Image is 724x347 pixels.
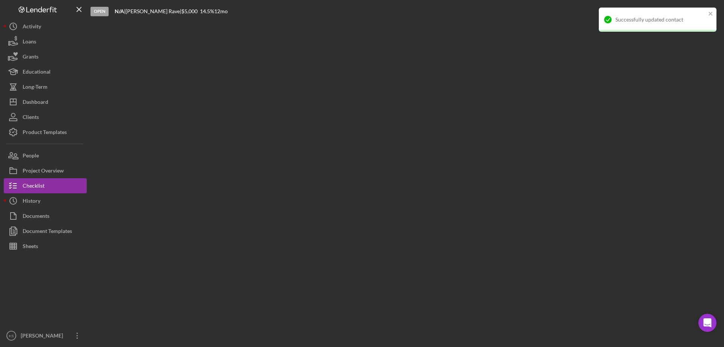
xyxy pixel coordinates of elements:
button: Product Templates [4,125,87,140]
div: Loans [23,34,36,51]
div: Grants [23,49,38,66]
button: close [708,11,713,18]
button: Document Templates [4,224,87,239]
div: Educational [23,64,51,81]
div: [PERSON_NAME] Rave | [126,8,181,14]
div: Project Overview [23,163,64,180]
div: Activity [23,19,41,36]
button: Documents [4,208,87,224]
button: Dashboard [4,94,87,109]
div: Documents [23,208,49,225]
button: Long-Term [4,79,87,94]
div: Product Templates [23,125,67,142]
button: Clients [4,109,87,125]
div: Open Intercom Messenger [698,314,716,332]
div: [PERSON_NAME] [19,328,68,345]
button: Activity [4,19,87,34]
div: Checklist [23,178,44,195]
div: Sheets [23,239,38,256]
button: Checklist [4,178,87,193]
button: Loans [4,34,87,49]
div: History [23,193,40,210]
button: People [4,148,87,163]
button: Grants [4,49,87,64]
div: People [23,148,39,165]
button: Sheets [4,239,87,254]
div: 12 mo [214,8,228,14]
div: Dashboard [23,94,48,111]
button: Educational [4,64,87,79]
div: | [115,8,126,14]
button: History [4,193,87,208]
div: Successfully updated contact [615,17,706,23]
div: 14.5 % [200,8,214,14]
button: Project Overview [4,163,87,178]
b: N/A [115,8,124,14]
div: Document Templates [23,224,72,241]
button: KS[PERSON_NAME] [4,328,87,343]
span: $5,000 [181,8,198,14]
div: Clients [23,109,39,126]
div: Open [90,7,109,16]
text: KS [9,334,14,338]
div: Long-Term [23,79,48,96]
